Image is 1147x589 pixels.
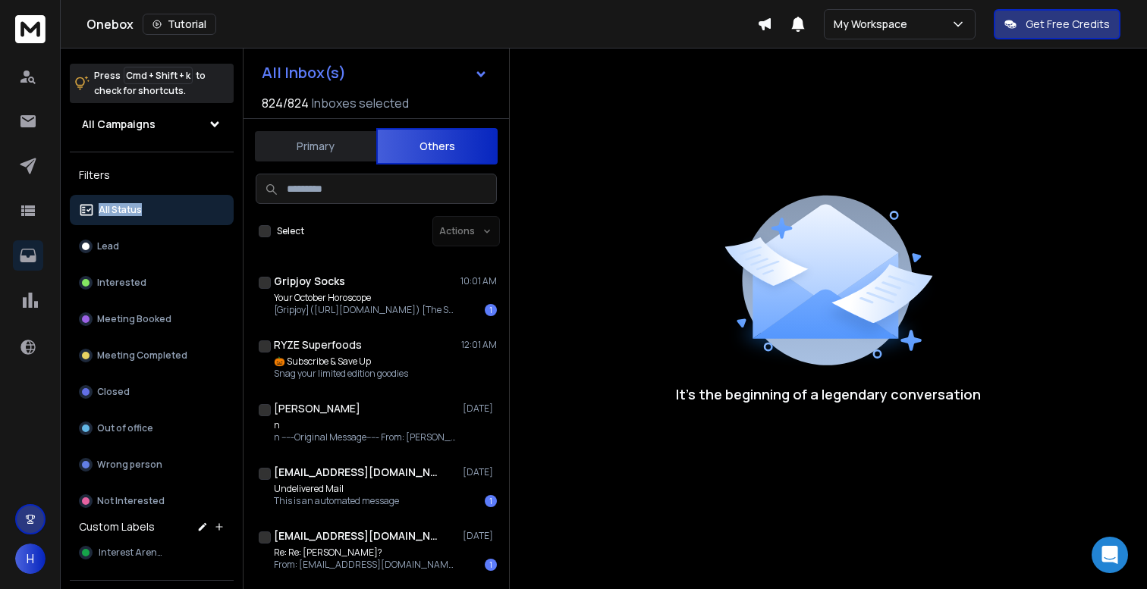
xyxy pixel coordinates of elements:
label: Select [277,225,304,237]
button: Meeting Booked [70,304,234,334]
button: Get Free Credits [994,9,1120,39]
button: All Status [70,195,234,225]
button: Closed [70,377,234,407]
p: [Gripjoy]([URL][DOMAIN_NAME]) [The Stars Have Spoken]([URL][DOMAIN_NAME]) [Ankle [274,304,456,316]
p: 🎃 Subscribe & Save Up [274,356,408,368]
p: [DATE] [463,530,497,542]
p: From: [EMAIL_ADDRESS][DOMAIN_NAME] Subject: Not a [274,559,456,571]
button: Primary [255,130,376,163]
p: 10:01 AM [460,275,497,287]
p: All Status [99,204,142,216]
p: Undelivered Mail [274,483,399,495]
span: Interest Arena [99,547,163,559]
h1: [EMAIL_ADDRESS][DOMAIN_NAME] [274,528,441,544]
button: Interested [70,268,234,298]
h3: Custom Labels [79,519,155,534]
p: My Workspace [834,17,913,32]
p: Your October Horoscope [274,292,456,304]
div: Open Intercom Messenger [1092,537,1128,573]
p: Meeting Booked [97,313,171,325]
button: Lead [70,231,234,262]
p: n [274,419,456,431]
p: Snag your limited edition goodies [274,368,408,380]
h1: [PERSON_NAME] [274,401,360,416]
button: Wrong person [70,450,234,480]
p: Closed [97,386,130,398]
p: Lead [97,240,119,252]
p: Meeting Completed [97,349,187,362]
p: Interested [97,277,146,289]
button: All Campaigns [70,109,234,139]
h3: Filters [70,164,234,186]
p: n -----Original Message----- From: [PERSON_NAME] [274,431,456,443]
h1: Gripjoy Socks [274,274,345,289]
button: Tutorial [143,14,216,35]
h1: All Campaigns [82,117,156,132]
p: Get Free Credits [1026,17,1110,32]
p: Wrong person [97,459,162,471]
button: All Inbox(s) [250,58,500,88]
p: 12:01 AM [461,339,497,351]
button: Meeting Completed [70,340,234,371]
button: H [15,544,46,574]
div: Onebox [86,14,757,35]
p: Re: Re: [PERSON_NAME]? [274,547,456,559]
span: Cmd + Shift + k [124,67,193,84]
button: Out of office [70,413,234,443]
p: This is an automated message [274,495,399,507]
p: Press to check for shortcuts. [94,68,206,99]
h3: Inboxes selected [312,94,409,112]
p: Out of office [97,422,153,434]
div: 1 [485,304,497,316]
div: 1 [485,495,497,507]
p: [DATE] [463,403,497,415]
button: Interest Arena [70,537,234,568]
button: Others [376,128,498,164]
button: Not Interested [70,486,234,516]
p: [DATE] [463,466,497,478]
h1: RYZE Superfoods [274,337,362,352]
span: 824 / 824 [262,94,309,112]
h1: All Inbox(s) [262,65,346,80]
p: It’s the beginning of a legendary conversation [676,384,981,405]
h1: [EMAIL_ADDRESS][DOMAIN_NAME] [274,465,441,480]
p: Not Interested [97,495,165,507]
div: 1 [485,559,497,571]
